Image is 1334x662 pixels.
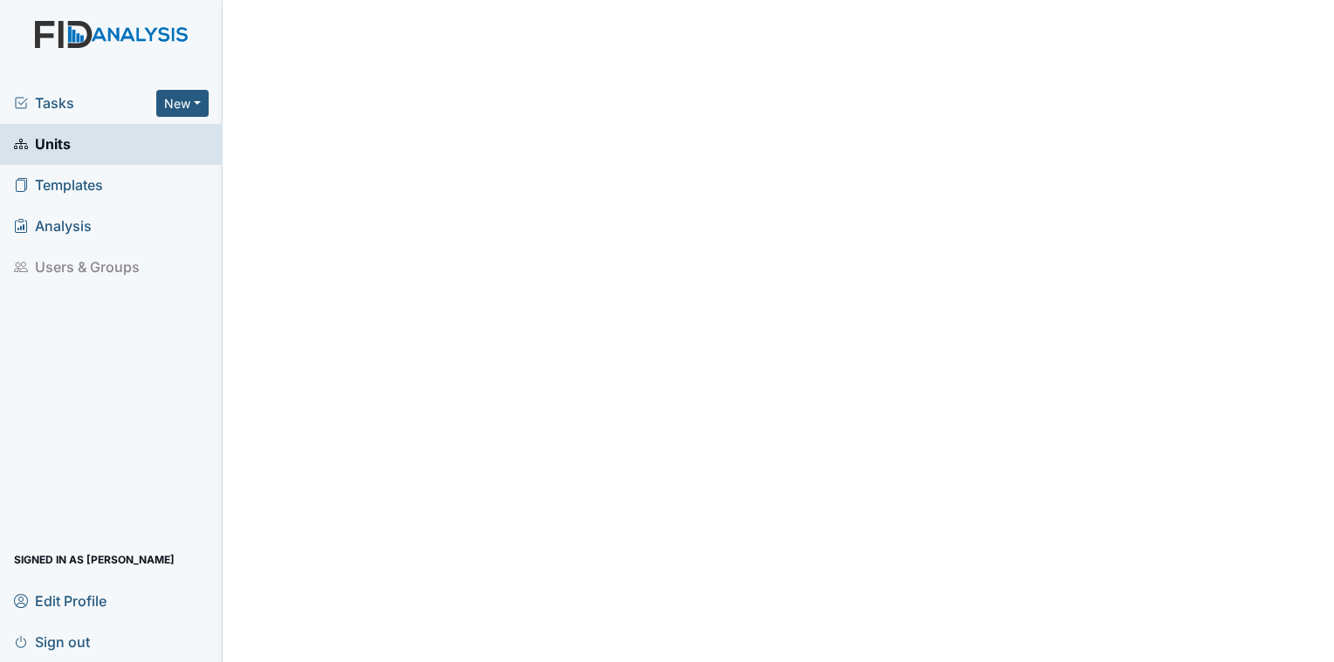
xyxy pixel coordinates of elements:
[14,628,90,655] span: Sign out
[156,90,209,117] button: New
[14,172,103,199] span: Templates
[14,131,71,158] span: Units
[14,213,92,240] span: Analysis
[14,546,175,573] span: Signed in as [PERSON_NAME]
[14,587,107,614] span: Edit Profile
[14,92,156,113] a: Tasks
